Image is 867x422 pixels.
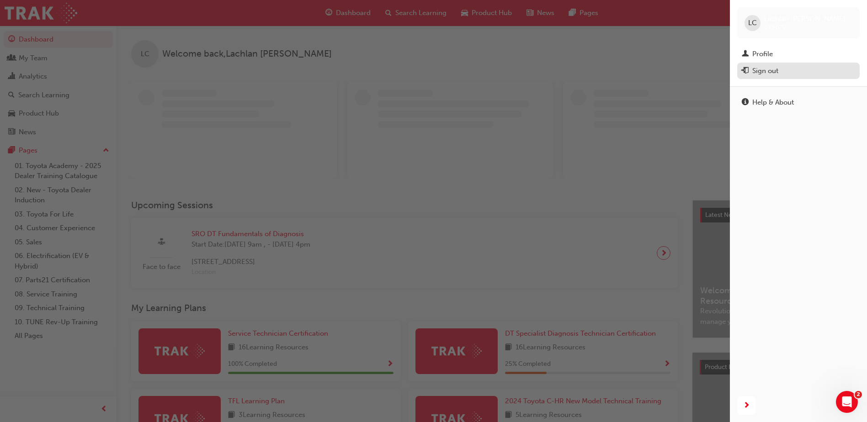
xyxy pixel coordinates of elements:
[764,23,786,31] span: 635079
[752,66,778,76] div: Sign out
[752,97,794,108] div: Help & About
[742,67,749,75] span: exit-icon
[748,18,757,28] span: LC
[764,15,846,23] span: Lachlan [PERSON_NAME]
[743,400,750,411] span: next-icon
[737,63,860,79] button: Sign out
[742,50,749,58] span: man-icon
[836,391,858,413] iframe: Intercom live chat
[752,49,773,59] div: Profile
[855,391,862,398] span: 2
[737,46,860,63] a: Profile
[737,94,860,111] a: Help & About
[742,99,749,107] span: info-icon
